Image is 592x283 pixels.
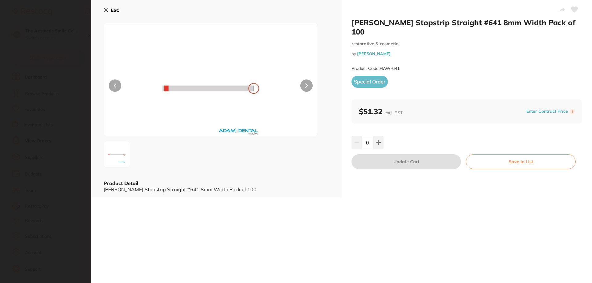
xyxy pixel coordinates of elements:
[570,109,575,114] label: i
[466,154,576,169] button: Save to List
[351,18,582,36] h2: [PERSON_NAME] Stopstrip Straight #641 8mm Width Pack of 100
[9,13,114,33] div: message notification from Restocq, 1w ago. It has been 14 days since you have started your Restoc...
[351,51,582,56] small: by
[14,18,24,28] img: Profile image for Restocq
[351,154,461,169] button: Update Cart
[384,110,403,115] span: excl. GST
[147,38,275,136] img: NDEuanBn
[351,41,582,46] small: restorative & cosmetic
[351,76,388,87] span: Special Order
[104,180,138,186] b: Product Detail
[359,107,403,116] b: $51.32
[27,18,106,24] p: It has been 14 days since you have started your Restocq journey. We wanted to do a check in and s...
[27,24,106,29] p: Message from Restocq, sent 1w ago
[111,7,119,13] b: ESC
[104,187,329,192] div: [PERSON_NAME] Stopstrip Straight #641 8mm Width Pack of 100
[104,5,119,15] button: ESC
[351,66,400,71] small: Product Code: HAW-641
[357,51,391,56] a: [PERSON_NAME]
[106,143,128,165] img: NDEuanBn
[524,108,570,114] button: Enter Contract Price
